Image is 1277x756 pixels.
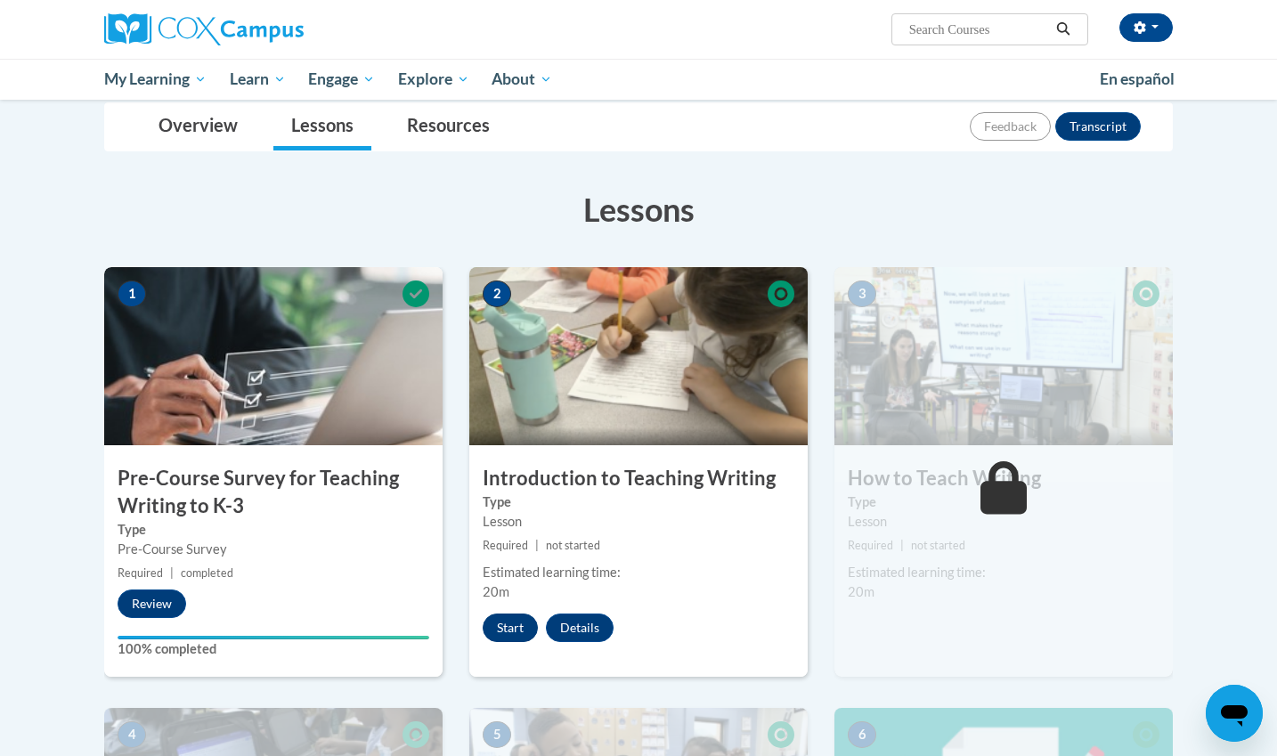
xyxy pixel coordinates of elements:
a: Cox Campus [104,13,443,45]
div: Pre-Course Survey [118,540,429,559]
iframe: Button to launch messaging window [1206,685,1263,742]
span: En español [1100,69,1175,88]
a: Learn [218,59,297,100]
button: Account Settings [1119,13,1173,42]
label: Type [118,520,429,540]
div: Lesson [483,512,794,532]
label: 100% completed [118,639,429,659]
span: Required [848,539,893,552]
button: Transcript [1055,112,1141,141]
a: My Learning [93,59,218,100]
a: Engage [297,59,386,100]
span: Explore [398,69,469,90]
img: Course Image [834,267,1173,445]
div: Lesson [848,512,1159,532]
span: My Learning [104,69,207,90]
span: 5 [483,721,511,748]
h3: Introduction to Teaching Writing [469,465,808,492]
img: Cox Campus [104,13,304,45]
button: Search [1050,19,1077,40]
a: Overview [141,103,256,150]
span: 20m [848,584,874,599]
a: En español [1088,61,1186,98]
button: Details [546,614,614,642]
span: Required [118,566,163,580]
span: 20m [483,584,509,599]
label: Type [483,492,794,512]
span: Engage [308,69,375,90]
span: Learn [230,69,286,90]
span: About [492,69,552,90]
button: Review [118,589,186,618]
img: Course Image [469,267,808,445]
span: not started [546,539,600,552]
span: | [900,539,904,552]
div: Estimated learning time: [483,563,794,582]
span: 6 [848,721,876,748]
span: completed [181,566,233,580]
a: Explore [386,59,481,100]
span: 4 [118,721,146,748]
span: 3 [848,280,876,307]
a: About [481,59,565,100]
a: Lessons [273,103,371,150]
a: Resources [389,103,508,150]
div: Your progress [118,636,429,639]
span: 2 [483,280,511,307]
img: Course Image [104,267,443,445]
input: Search Courses [907,19,1050,40]
h3: Pre-Course Survey for Teaching Writing to K-3 [104,465,443,520]
span: not started [911,539,965,552]
span: | [170,566,174,580]
span: 1 [118,280,146,307]
label: Type [848,492,1159,512]
div: Estimated learning time: [848,563,1159,582]
h3: How to Teach Writing [834,465,1173,492]
button: Start [483,614,538,642]
span: | [535,539,539,552]
button: Feedback [970,112,1051,141]
div: Main menu [77,59,1200,100]
span: Required [483,539,528,552]
h3: Lessons [104,187,1173,232]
